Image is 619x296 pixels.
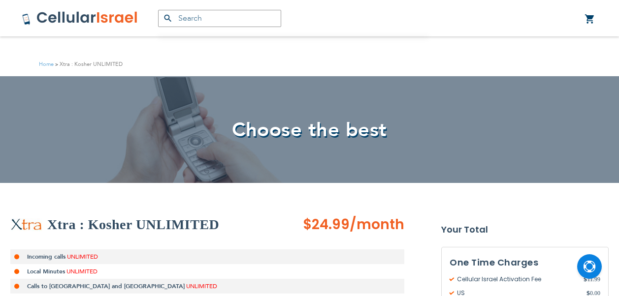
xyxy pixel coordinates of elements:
[584,275,587,284] span: $
[22,11,138,26] img: Cellular Israel
[450,255,600,270] h3: One Time Charges
[66,267,98,275] span: UNLIMITED
[232,117,387,144] span: Choose the best
[441,222,609,237] strong: Your Total
[350,215,404,235] span: /month
[186,282,217,290] span: UNLIMITED
[158,10,281,27] input: Search
[10,218,42,231] img: Xtra : Kosher UNLIMITED
[67,253,98,261] span: UNLIMITED
[450,275,584,284] span: Cellular Israel Activation Fee
[584,275,600,284] span: 11.99
[39,60,54,68] a: Home
[47,215,219,235] h2: Xtra : Kosher UNLIMITED
[54,59,123,69] li: Xtra : Kosher UNLIMITED
[303,215,350,234] span: $24.99
[27,267,65,275] strong: Local Minutes
[27,282,185,290] strong: Calls to [GEOGRAPHIC_DATA] and [GEOGRAPHIC_DATA]
[27,253,65,261] strong: Incoming calls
